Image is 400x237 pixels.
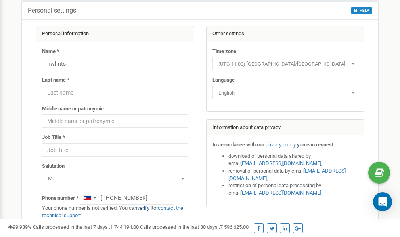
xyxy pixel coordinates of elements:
[137,205,153,211] a: verify it
[42,76,69,84] label: Last name *
[42,48,59,55] label: Name *
[28,7,76,14] h5: Personal settings
[42,105,104,113] label: Middle name or patronymic
[220,224,249,230] u: 7 596 625,00
[140,224,249,230] span: Calls processed in the last 30 days :
[228,168,346,181] a: [EMAIL_ADDRESS][DOMAIN_NAME]
[36,26,194,42] div: Personal information
[212,48,236,55] label: Time zone
[42,205,188,219] p: Your phone number is not verified. You can or
[42,205,183,218] a: contact the technical support
[266,142,296,148] a: privacy policy
[45,173,185,184] span: Mr.
[241,160,321,166] a: [EMAIL_ADDRESS][DOMAIN_NAME]
[228,167,358,182] li: removal of personal data by email ,
[80,191,98,204] div: Telephone country code
[351,7,372,14] button: HELP
[228,182,358,197] li: restriction of personal data processing by email .
[42,57,188,70] input: Name
[212,142,264,148] strong: In accordance with our
[215,87,356,99] span: English
[42,172,188,185] span: Mr.
[42,134,65,141] label: Job Title *
[110,224,139,230] u: 1 744 194,00
[42,195,78,202] label: Phone number *
[212,86,358,99] span: English
[215,59,356,70] span: (UTC-11:00) Pacific/Midway
[207,120,364,136] div: Information about data privacy
[42,114,188,128] input: Middle name or patronymic
[212,76,235,84] label: Language
[8,224,32,230] span: 99,989%
[33,224,139,230] span: Calls processed in the last 7 days :
[228,153,358,167] li: download of personal data shared by email ,
[42,143,188,157] input: Job Title
[80,191,174,205] input: +1-800-555-55-55
[207,26,364,42] div: Other settings
[42,163,65,170] label: Salutation
[241,190,321,196] a: [EMAIL_ADDRESS][DOMAIN_NAME]
[42,86,188,99] input: Last name
[373,192,392,211] div: Open Intercom Messenger
[297,142,335,148] strong: you can request:
[212,57,358,70] span: (UTC-11:00) Pacific/Midway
